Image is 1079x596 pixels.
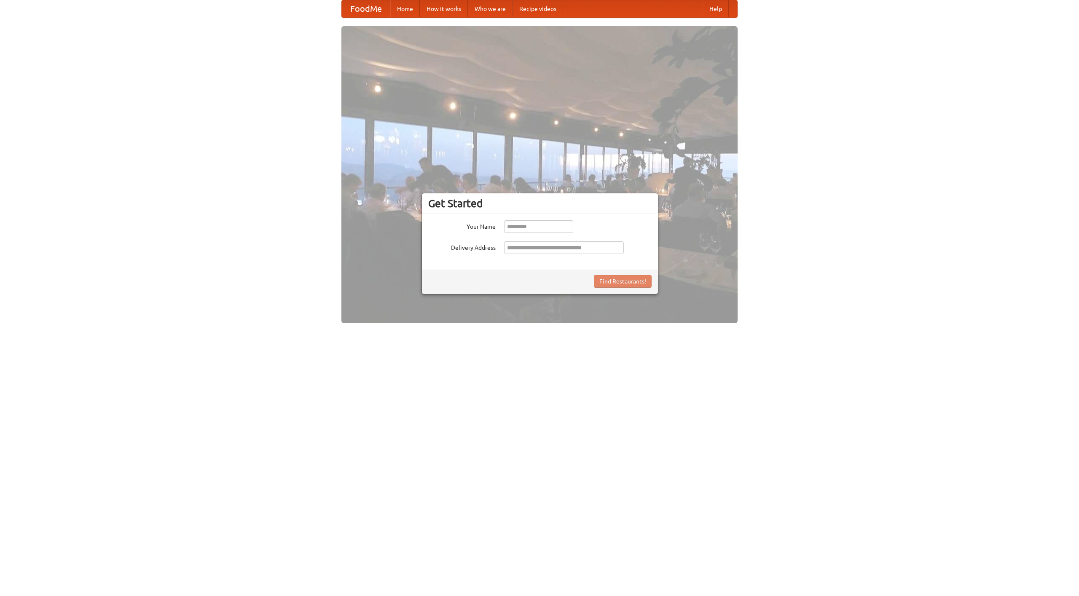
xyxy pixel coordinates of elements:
a: Who we are [468,0,513,17]
a: Help [703,0,729,17]
label: Delivery Address [428,241,496,252]
label: Your Name [428,220,496,231]
h3: Get Started [428,197,652,210]
button: Find Restaurants! [594,275,652,288]
a: FoodMe [342,0,390,17]
a: Recipe videos [513,0,563,17]
a: How it works [420,0,468,17]
a: Home [390,0,420,17]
